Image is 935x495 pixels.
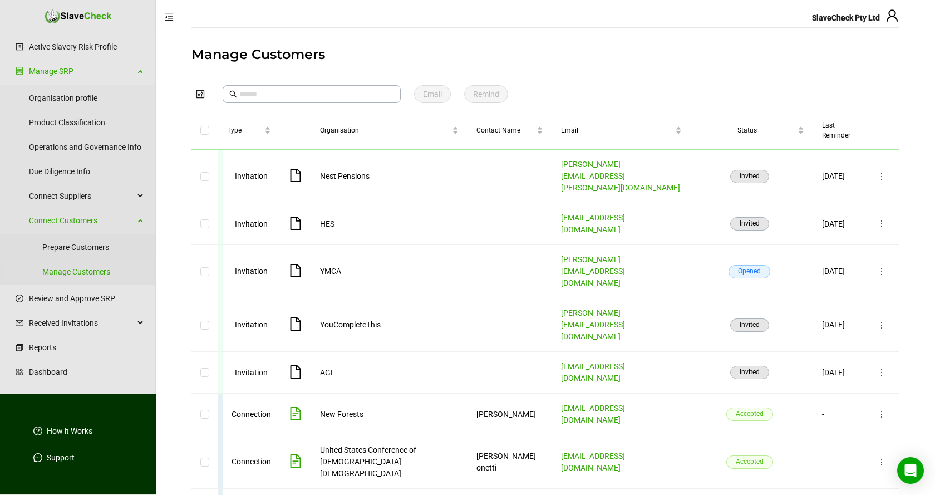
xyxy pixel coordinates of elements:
[227,125,262,135] span: Type
[232,457,271,466] span: Connection
[467,435,552,489] td: [PERSON_NAME] onetti
[29,111,144,134] a: Product Classification
[561,255,625,287] a: [PERSON_NAME][EMAIL_ADDRESS][DOMAIN_NAME]
[29,87,144,109] a: Organisation profile
[813,150,864,203] td: [DATE]
[414,85,451,103] button: Email
[320,125,450,135] span: Organisation
[289,454,302,468] span: file-text
[700,125,795,135] span: Status
[235,267,268,276] span: Invitation
[289,317,302,331] span: file
[813,298,864,352] td: [DATE]
[29,312,134,334] span: Received Invitations
[196,90,205,99] span: control
[561,404,625,424] a: [EMAIL_ADDRESS][DOMAIN_NAME]
[552,111,691,150] th: Email
[813,394,864,435] td: -
[29,336,144,359] a: Reports
[726,408,773,421] span: Accepted
[729,265,770,278] span: Opened
[47,452,75,463] a: Support
[29,36,144,58] a: Active Slavery Risk Profile
[897,457,924,484] div: Open Intercom Messenger
[289,264,302,277] span: file
[232,410,271,419] span: Connection
[29,185,134,207] span: Connect Suppliers
[311,298,467,352] td: YouCompleteThis
[218,111,280,150] th: Type
[877,267,886,276] span: more
[561,452,625,472] a: [EMAIL_ADDRESS][DOMAIN_NAME]
[235,219,268,228] span: Invitation
[730,170,769,183] span: Invited
[235,171,268,180] span: Invitation
[813,111,864,150] th: Last Reminder
[813,203,864,245] td: [DATE]
[311,394,467,435] td: New Forests
[561,125,673,135] span: Email
[311,150,467,203] td: Nest Pensions
[16,319,23,327] span: mail
[885,9,899,22] span: user
[726,455,773,469] span: Accepted
[812,13,880,22] span: SlaveCheck Pty Ltd
[165,13,174,22] span: menu-fold
[877,368,886,377] span: more
[29,160,144,183] a: Due Diligence Info
[311,203,467,245] td: HES
[42,261,144,283] a: Manage Customers
[877,172,886,181] span: more
[289,459,302,468] a: View Slave Risk Profile
[877,219,886,228] span: more
[691,111,813,150] th: Status
[464,85,508,103] button: Remind
[289,217,302,230] span: file
[33,453,42,462] span: message
[235,320,268,329] span: Invitation
[877,321,886,330] span: more
[813,352,864,394] td: [DATE]
[730,318,769,332] span: Invited
[29,209,134,232] span: Connect Customers
[311,245,467,298] td: YMCA
[311,352,467,394] td: AGL
[877,410,886,419] span: more
[289,411,302,420] a: View Slave Risk Profile
[561,213,625,234] a: [EMAIL_ADDRESS][DOMAIN_NAME]
[311,111,467,150] th: Organisation
[289,407,302,420] span: file-text
[42,236,144,258] a: Prepare Customers
[561,362,625,383] a: [EMAIL_ADDRESS][DOMAIN_NAME]
[877,458,886,467] span: more
[467,394,552,435] td: [PERSON_NAME]
[16,67,23,75] span: group
[289,365,302,379] span: file
[730,217,769,231] span: Invited
[476,125,534,135] span: Contact Name
[813,435,864,489] td: -
[29,287,144,310] a: Review and Approve SRP
[561,308,625,341] a: [PERSON_NAME][EMAIL_ADDRESS][DOMAIN_NAME]
[467,111,552,150] th: Contact Name
[47,425,92,437] a: How it Works
[813,245,864,298] td: [DATE]
[191,46,899,63] div: Manage Customers
[29,136,144,158] a: Operations and Governance Info
[561,160,680,192] a: [PERSON_NAME][EMAIL_ADDRESS][PERSON_NAME][DOMAIN_NAME]
[29,361,144,383] a: Dashboard
[730,366,769,379] span: Invited
[29,60,134,82] a: Manage SRP
[235,368,268,377] span: Invitation
[289,169,302,182] span: file
[33,427,42,435] span: question-circle
[311,435,467,489] td: United States Conference of [DEMOGRAPHIC_DATA] [DEMOGRAPHIC_DATA]
[229,90,237,98] span: search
